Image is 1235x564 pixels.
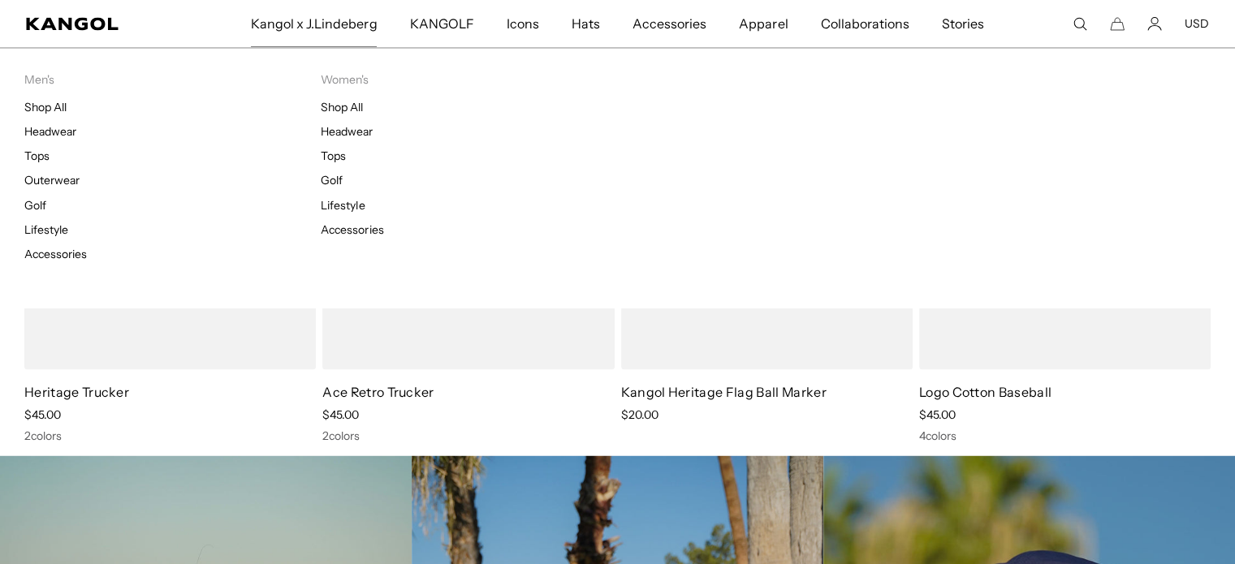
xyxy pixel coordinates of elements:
[321,149,346,163] a: Tops
[24,149,50,163] a: Tops
[1147,16,1162,31] a: Account
[24,222,68,236] a: Lifestyle
[621,407,659,421] span: $20.00
[322,407,359,421] span: $45.00
[321,197,365,212] a: Lifestyle
[24,100,67,114] a: Shop All
[621,383,827,399] a: Kangol Heritage Flag Ball Marker
[321,100,363,114] a: Shop All
[24,72,321,87] p: Men's
[321,72,617,87] p: Women's
[24,428,316,442] div: 2 colors
[1110,16,1125,31] button: Cart
[1073,16,1087,31] summary: Search here
[919,407,956,421] span: $45.00
[26,17,165,30] a: Kangol
[322,428,614,442] div: 2 colors
[24,124,76,139] a: Headwear
[321,124,373,139] a: Headwear
[24,407,61,421] span: $45.00
[24,246,87,260] a: Accessories
[1185,16,1209,31] button: USD
[24,197,46,212] a: Golf
[322,383,434,399] a: Ace Retro Trucker
[24,173,80,187] a: Outerwear
[24,383,129,399] a: Heritage Trucker
[919,383,1051,399] a: Logo Cotton Baseball
[321,173,343,187] a: Golf
[321,222,383,236] a: Accessories
[919,428,1211,442] div: 4 colors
